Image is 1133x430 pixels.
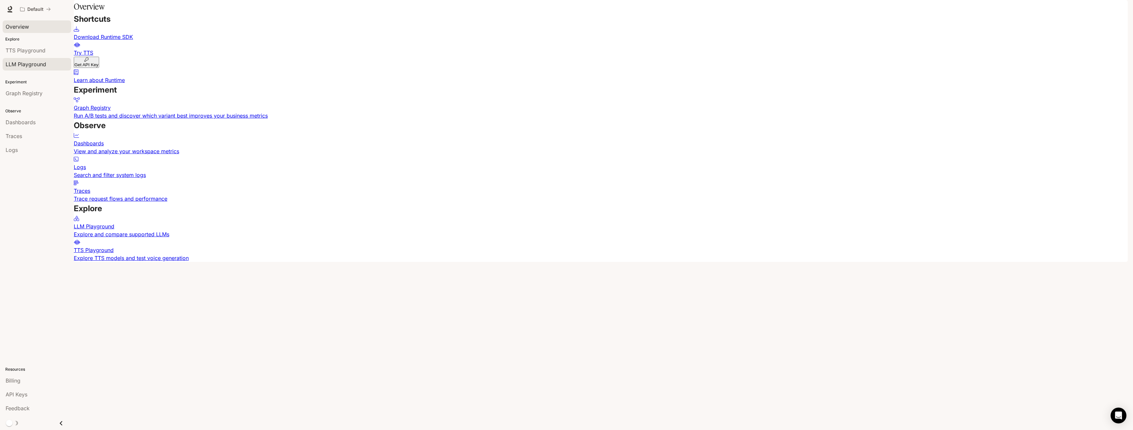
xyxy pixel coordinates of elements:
[74,155,1128,179] a: LogsSearch and filter system logs
[74,13,1128,25] h2: Shortcuts
[27,7,43,12] p: Default
[74,203,1128,215] h2: Explore
[74,84,1128,96] h2: Experiment
[74,57,99,68] button: Get API Key
[74,171,1128,179] p: Search and filter system logs
[74,238,1128,262] a: TTS PlaygroundExplore TTS models and test voice generation
[74,62,98,67] p: Get API Key
[74,76,1128,84] p: Learn about Runtime
[74,147,1128,155] p: View and analyze your workspace metrics
[74,139,1128,147] p: Dashboards
[74,215,1128,238] a: LLM PlaygroundExplore and compare supported LLMs
[74,179,1128,203] a: TracesTrace request flows and performance
[74,187,1128,195] p: Traces
[1111,408,1126,423] div: Open Intercom Messenger
[74,33,1128,41] p: Download Runtime SDK
[74,41,1128,57] a: Try TTS
[74,131,1128,155] a: DashboardsView and analyze your workspace metrics
[74,104,1128,112] p: Graph Registry
[74,25,1128,41] a: Download Runtime SDK
[74,246,1128,254] p: TTS Playground
[74,112,1128,120] p: Run A/B tests and discover which variant best improves your business metrics
[74,254,1128,262] p: Explore TTS models and test voice generation
[74,163,1128,171] p: Logs
[74,49,1128,57] p: Try TTS
[74,230,1128,238] p: Explore and compare supported LLMs
[17,3,54,16] button: All workspaces
[74,96,1128,120] a: Graph RegistryRun A/B tests and discover which variant best improves your business metrics
[74,195,1128,203] p: Trace request flows and performance
[74,120,1128,131] h2: Observe
[74,222,1128,230] p: LLM Playground
[74,68,1128,84] a: Learn about Runtime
